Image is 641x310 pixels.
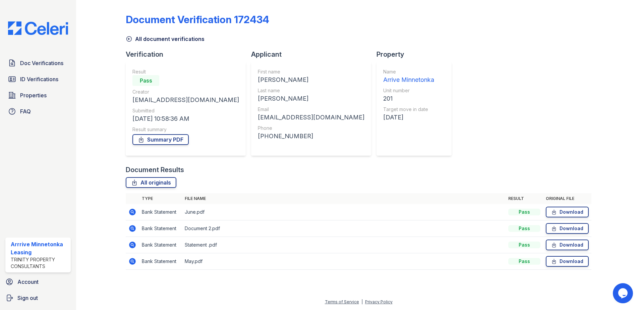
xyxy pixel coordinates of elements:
[613,283,634,303] iframe: chat widget
[139,193,182,204] th: Type
[546,223,589,234] a: Download
[132,75,159,86] div: Pass
[546,256,589,267] a: Download
[383,75,434,85] div: Arrive Minnetonka
[508,209,540,215] div: Pass
[546,240,589,250] a: Download
[126,165,184,174] div: Document Results
[126,50,251,59] div: Verification
[139,220,182,237] td: Bank Statement
[132,126,239,133] div: Result summary
[132,68,239,75] div: Result
[383,68,434,85] a: Name Arrive Minnetonka
[508,258,540,265] div: Pass
[258,132,364,141] div: [PHONE_NUMBER]
[508,242,540,248] div: Pass
[20,91,47,99] span: Properties
[325,299,359,304] a: Terms of Service
[182,237,506,253] td: Statement .pdf
[258,94,364,103] div: [PERSON_NAME]
[132,89,239,95] div: Creator
[132,95,239,105] div: [EMAIL_ADDRESS][DOMAIN_NAME]
[132,134,189,145] a: Summary PDF
[365,299,393,304] a: Privacy Policy
[11,240,68,256] div: Arrrive Minnetonka Leasing
[258,87,364,94] div: Last name
[126,177,176,188] a: All originals
[251,50,376,59] div: Applicant
[361,299,363,304] div: |
[182,253,506,270] td: May.pdf
[182,204,506,220] td: June.pdf
[383,87,434,94] div: Unit number
[126,13,269,25] div: Document Verification 172434
[383,94,434,103] div: 201
[3,275,73,289] a: Account
[20,59,63,67] span: Doc Verifications
[508,225,540,232] div: Pass
[5,72,71,86] a: ID Verifications
[3,21,73,35] img: CE_Logo_Blue-a8612792a0a2168367f1c8372b55b34899dd931a85d93a1a3d3e32e68fde9ad4.png
[182,220,506,237] td: Document 2.pdf
[5,56,71,70] a: Doc Verifications
[5,89,71,102] a: Properties
[383,113,434,122] div: [DATE]
[258,75,364,85] div: [PERSON_NAME]
[139,253,182,270] td: Bank Statement
[139,237,182,253] td: Bank Statement
[132,107,239,114] div: Submitted
[139,204,182,220] td: Bank Statement
[17,278,39,286] span: Account
[258,125,364,132] div: Phone
[258,106,364,113] div: Email
[383,68,434,75] div: Name
[546,207,589,217] a: Download
[543,193,591,204] th: Original file
[258,68,364,75] div: First name
[182,193,506,204] th: File name
[17,294,38,302] span: Sign out
[20,107,31,115] span: FAQ
[20,75,58,83] span: ID Verifications
[258,113,364,122] div: [EMAIL_ADDRESS][DOMAIN_NAME]
[132,114,239,123] div: [DATE] 10:58:36 AM
[3,291,73,305] a: Sign out
[126,35,205,43] a: All document verifications
[376,50,457,59] div: Property
[383,106,434,113] div: Target move in date
[5,105,71,118] a: FAQ
[506,193,543,204] th: Result
[11,256,68,270] div: Trinity Property Consultants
